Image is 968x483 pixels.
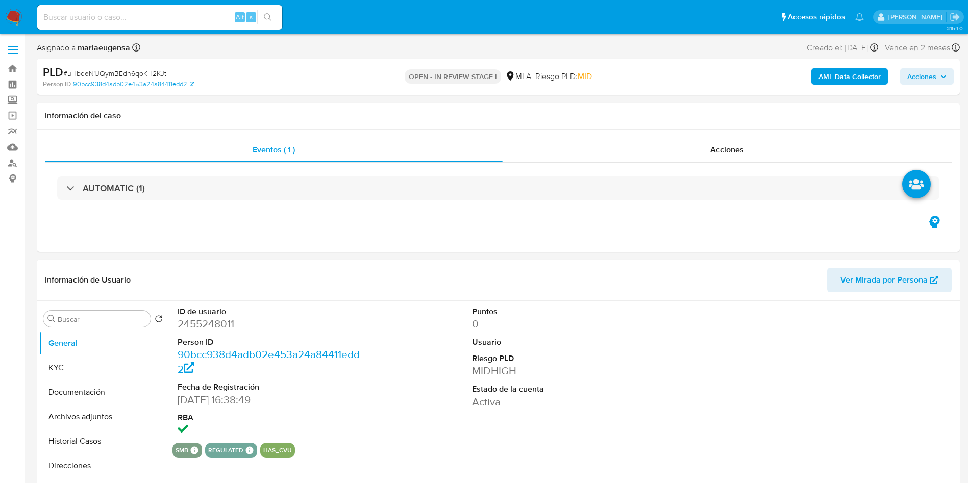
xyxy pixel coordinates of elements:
[472,306,658,317] dt: Puntos
[535,71,592,82] span: Riesgo PLD:
[178,382,364,393] dt: Fecha de Registración
[578,70,592,82] span: MID
[472,364,658,378] dd: MIDHIGH
[57,176,939,200] div: AUTOMATIC (1)
[472,353,658,364] dt: Riesgo PLD
[818,68,881,85] b: AML Data Collector
[250,12,253,22] span: s
[39,331,167,355] button: General
[39,429,167,453] button: Historial Casos
[63,68,166,79] span: # uHbdeN1JQymBEdh6qoKH2KJt
[472,384,658,395] dt: Estado de la cuenta
[208,448,243,452] button: regulated
[840,268,928,292] span: Ver Mirada por Persona
[176,448,188,452] button: smb
[885,42,950,54] span: Vence en 2 meses
[155,315,163,326] button: Volver al orden por defecto
[257,10,278,24] button: search-icon
[43,64,63,80] b: PLD
[888,12,946,22] p: mariaeugenia.sanchez@mercadolibre.com
[236,12,244,22] span: Alt
[811,68,888,85] button: AML Data Collector
[73,80,194,89] a: 90bcc938d4adb02e453a24a84411edd2
[178,347,360,376] a: 90bcc938d4adb02e453a24a84411edd2
[178,412,364,423] dt: RBA
[710,144,744,156] span: Acciones
[178,317,364,331] dd: 2455248011
[178,393,364,407] dd: [DATE] 16:38:49
[43,80,71,89] b: Person ID
[855,13,864,21] a: Notificaciones
[39,404,167,429] button: Archivos adjuntos
[76,42,130,54] b: mariaeugensa
[907,68,936,85] span: Acciones
[263,448,292,452] button: has_cvu
[505,71,531,82] div: MLA
[178,337,364,348] dt: Person ID
[178,306,364,317] dt: ID de usuario
[880,41,883,55] span: -
[827,268,952,292] button: Ver Mirada por Persona
[472,395,658,409] dd: Activa
[253,144,295,156] span: Eventos ( 1 )
[37,11,282,24] input: Buscar usuario o caso...
[900,68,954,85] button: Acciones
[45,111,952,121] h1: Información del caso
[39,453,167,478] button: Direcciones
[788,12,845,22] span: Accesos rápidos
[472,337,658,348] dt: Usuario
[39,380,167,404] button: Documentación
[58,315,146,324] input: Buscar
[47,315,56,323] button: Buscar
[37,42,130,54] span: Asignado a
[472,317,658,331] dd: 0
[807,41,878,55] div: Creado el: [DATE]
[83,183,145,194] h3: AUTOMATIC (1)
[39,355,167,380] button: KYC
[45,275,131,285] h1: Información de Usuario
[405,69,501,84] p: OPEN - IN REVIEW STAGE I
[950,12,960,22] a: Salir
